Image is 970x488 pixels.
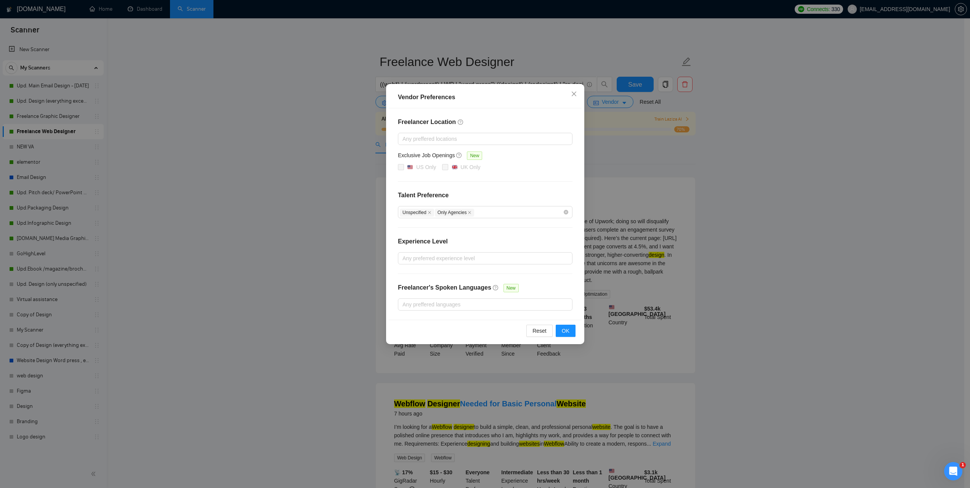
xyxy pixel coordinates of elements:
[457,119,463,125] span: question-circle
[452,164,457,170] img: 🇬🇧
[398,93,572,102] div: Vendor Preferences
[944,462,962,480] iframe: Intercom live chat
[526,325,553,337] button: Reset
[398,118,572,127] h4: Freelancer Location
[555,325,575,337] button: OK
[960,462,966,468] span: 1
[398,283,491,292] h4: Freelancer's Spoken Languages
[571,91,577,97] span: close
[460,163,480,171] div: UK Only
[561,327,569,335] span: OK
[456,152,462,158] span: question-circle
[400,209,434,217] span: Unspecified
[467,151,482,160] span: New
[492,285,499,291] span: question-circle
[398,237,448,246] h4: Experience Level
[532,327,547,335] span: Reset
[416,163,436,171] div: US Only
[468,211,471,214] span: close
[564,210,568,214] span: close-circle
[434,209,474,217] span: Only Agencies
[398,191,572,200] h4: Talent Preference
[407,164,413,170] img: 🇺🇸
[503,284,518,292] span: New
[398,151,455,159] h5: Exclusive Job Openings
[427,211,431,214] span: close
[564,84,584,105] button: Close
